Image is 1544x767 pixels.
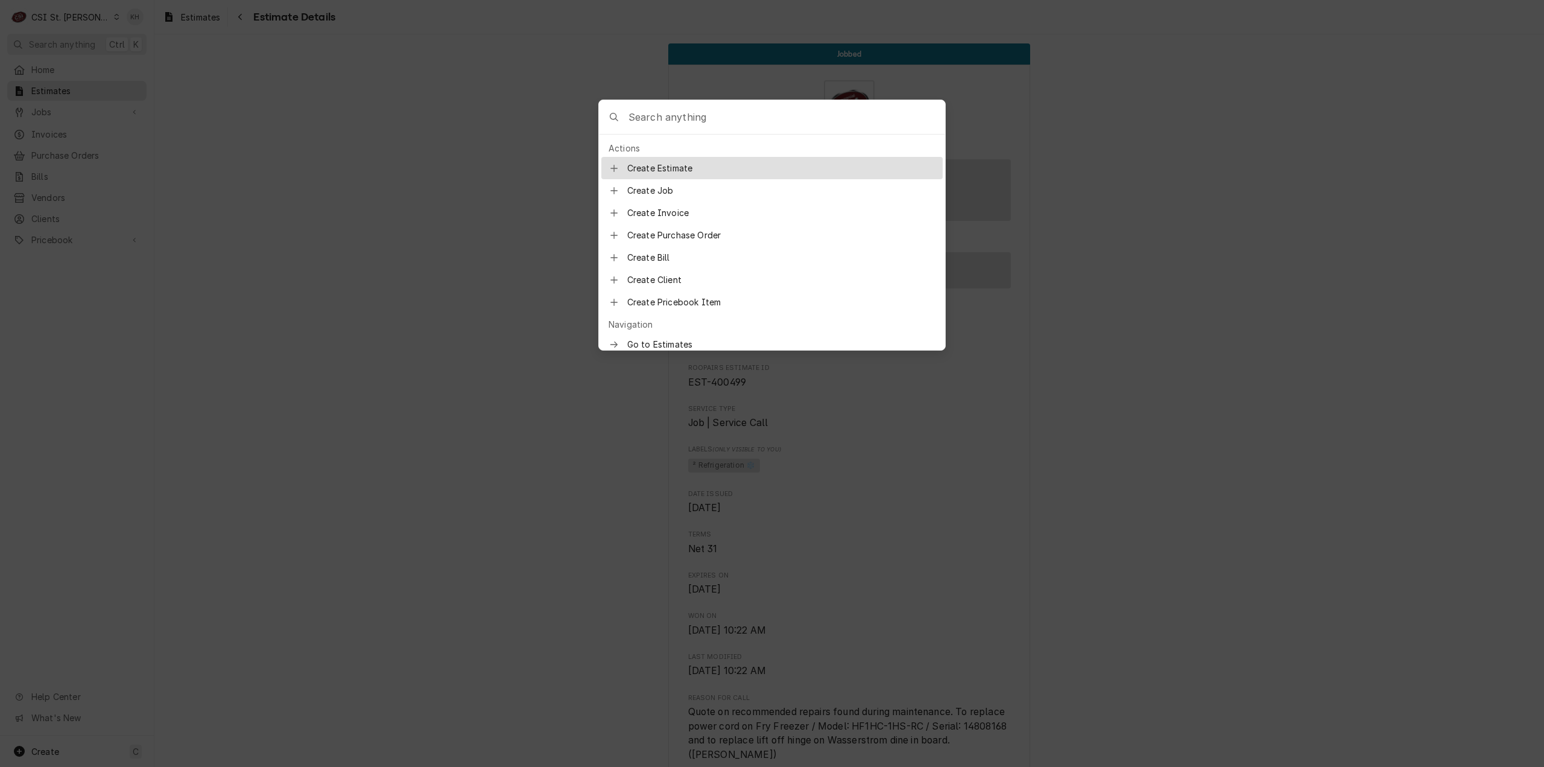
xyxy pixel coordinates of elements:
span: Create Purchase Order [627,229,935,241]
div: Navigation [601,316,943,333]
span: Create Bill [627,251,935,264]
span: Go to Estimates [627,338,935,351]
input: Search anything [628,100,945,134]
div: Suggestions [601,139,943,512]
span: Create Job [627,184,935,197]
div: Actions [601,139,943,157]
span: Create Client [627,273,935,286]
span: Create Invoice [627,206,935,219]
span: Create Pricebook Item [627,296,935,308]
span: Create Estimate [627,162,935,174]
div: Global Command Menu [598,100,946,351]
